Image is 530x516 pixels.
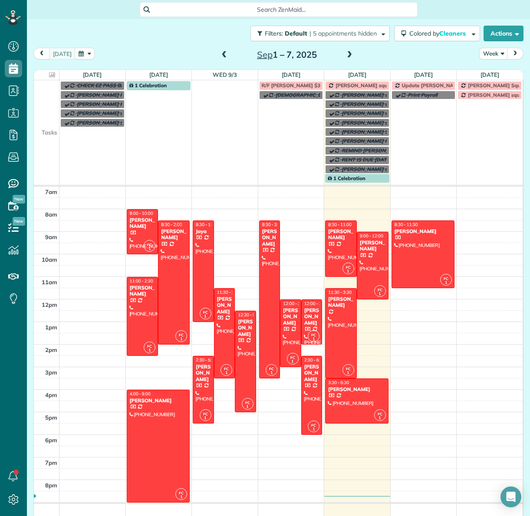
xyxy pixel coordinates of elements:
[342,166,424,172] span: [PERSON_NAME] square payment
[200,312,211,321] small: 1
[147,242,152,247] span: FC
[484,26,523,41] button: Actions
[262,228,278,247] div: [PERSON_NAME]
[33,48,50,59] button: prev
[262,222,283,227] span: 8:30 - 3:30
[213,71,237,78] a: Wed 9/3
[179,490,184,495] span: FC
[45,391,57,398] span: 4pm
[342,92,424,98] span: [PERSON_NAME] square payment
[42,256,57,263] span: 10am
[13,217,25,226] span: New
[129,398,188,404] div: [PERSON_NAME]
[343,267,354,276] small: 1
[346,366,351,371] span: FC
[221,369,232,377] small: 1
[144,346,155,355] small: 1
[328,175,365,181] span: 1 Celebration
[375,414,385,422] small: 1
[304,307,320,326] div: [PERSON_NAME]
[328,380,349,385] span: 3:30 - 5:30
[507,48,523,59] button: next
[308,335,319,343] small: 1
[269,366,274,371] span: FC
[233,50,341,59] h2: 1 – 7, 2025
[328,296,354,309] div: [PERSON_NAME]
[304,301,328,306] span: 12:00 - 2:00
[439,30,467,37] span: Cleaners
[45,482,57,489] span: 8pm
[500,486,521,507] div: Open Intercom Messenger
[179,332,184,337] span: FC
[304,364,320,382] div: [PERSON_NAME]
[342,101,424,107] span: [PERSON_NAME] square payment
[49,48,76,59] button: [DATE]
[45,346,57,353] span: 2pm
[287,358,298,366] small: 1
[176,335,187,343] small: 1
[414,71,433,78] a: [DATE]
[129,217,156,230] div: [PERSON_NAME]
[129,82,167,89] span: 1 Celebration
[130,278,153,284] span: 11:00 - 2:30
[242,403,253,411] small: 1
[45,233,57,240] span: 9am
[130,391,151,397] span: 4:00 - 9:00
[441,279,451,287] small: 1
[144,245,155,253] small: 1
[13,195,25,204] span: New
[346,265,351,270] span: FC
[224,366,229,371] span: FC
[481,71,499,78] a: [DATE]
[378,287,382,292] span: FC
[394,228,452,234] div: [PERSON_NAME]
[196,357,217,363] span: 2:30 - 5:30
[77,119,163,126] span: [PERSON_NAME] Square payments
[45,437,57,444] span: 6pm
[42,279,57,286] span: 11am
[262,82,334,89] span: R/F [PERSON_NAME] $329.36
[328,289,352,295] span: 11:30 - 3:30
[257,49,273,60] span: Sep
[342,138,427,144] span: [PERSON_NAME] Paypal payments
[45,324,57,331] span: 1pm
[308,425,319,434] small: 1
[348,71,367,78] a: [DATE]
[203,411,208,416] span: FC
[309,30,377,37] span: | 5 appointments hidden
[77,110,159,116] span: [PERSON_NAME] square payment
[147,344,152,348] span: FC
[250,26,390,41] button: Filters: Default | 5 appointments hidden
[328,222,352,227] span: 8:30 - 11:00
[360,233,383,239] span: 9:00 - 12:00
[217,289,240,295] span: 11:30 - 3:30
[77,82,141,89] span: CHECK EZ PASS BALANCE
[359,240,386,252] div: [PERSON_NAME]
[196,222,217,227] span: 8:30 - 1:00
[77,101,148,107] span: [PERSON_NAME] PAYMENTS
[336,82,418,89] span: [PERSON_NAME] square payment
[444,276,448,281] span: FC
[45,211,57,218] span: 8am
[378,411,382,416] span: FC
[342,128,425,135] span: [PERSON_NAME] Square payment
[328,386,386,392] div: [PERSON_NAME]
[45,188,57,195] span: 7am
[237,319,253,337] div: [PERSON_NAME]
[409,30,469,37] span: Colored by
[176,493,187,501] small: 1
[408,92,438,98] span: Print Payroll
[217,296,233,315] div: [PERSON_NAME]
[282,71,300,78] a: [DATE]
[45,414,57,421] span: 5pm
[342,110,424,116] span: [PERSON_NAME] square payment
[311,332,316,337] span: FC
[149,71,168,78] a: [DATE]
[343,369,354,377] small: 1
[328,228,354,241] div: [PERSON_NAME]
[246,26,390,41] a: Filters: Default | 5 appointments hidden
[395,222,418,227] span: 8:30 - 11:30
[245,400,250,405] span: FC
[238,312,261,318] span: 12:30 - 5:00
[375,290,385,298] small: 1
